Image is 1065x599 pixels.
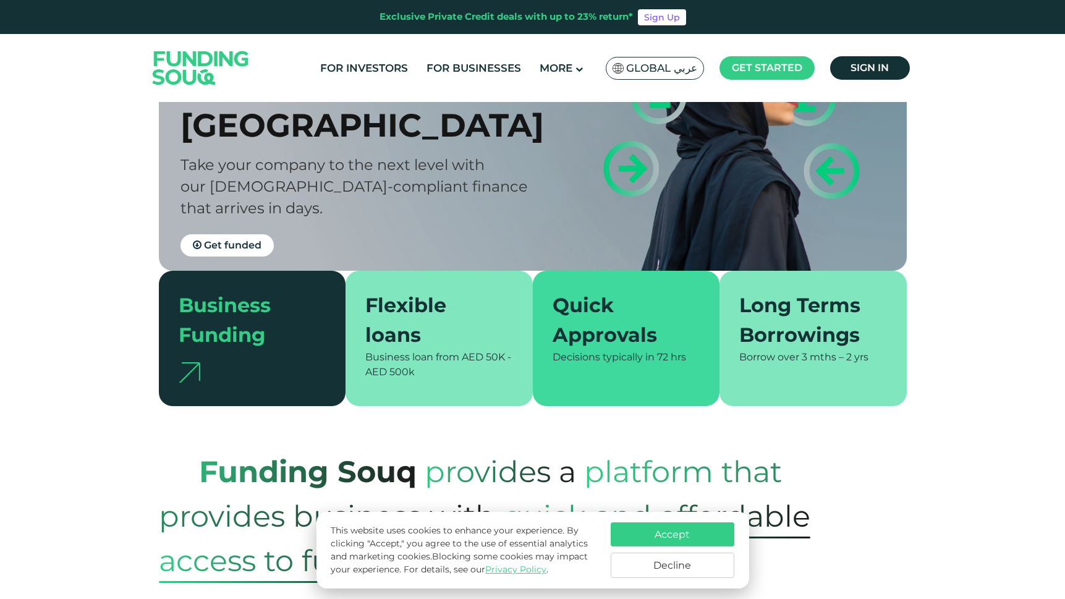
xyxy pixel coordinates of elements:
p: This website uses cookies to enhance your experience. By clicking "Accept," you agree to the use ... [331,524,598,576]
span: Decisions typically in [553,351,655,363]
span: 72 hrs [657,351,686,363]
span: access to funding. [159,538,426,583]
span: Take your company to the next level with our [DEMOGRAPHIC_DATA]-compliant finance that arrives in... [180,156,528,217]
div: Business Funding [179,291,312,350]
a: For Investors [317,58,411,79]
div: Long Terms Borrowings [739,291,872,350]
span: Sign in [851,62,889,74]
img: arrow [179,362,200,383]
span: quick and affordable [503,494,810,538]
img: Logo [140,36,261,99]
span: More [540,62,572,74]
span: Blocking some cookies may impact your experience. [331,551,588,575]
span: Business loan from [365,351,459,363]
span: Borrow over [739,351,799,363]
strong: Funding Souq [199,454,417,490]
a: Get funded [180,234,274,257]
span: 3 mths – 2 yrs [802,351,868,363]
span: Get funded [204,239,261,251]
span: provides a [425,441,576,502]
a: For Businesses [423,58,524,79]
div: Flexible loans [365,291,498,350]
a: Sign Up [638,9,686,25]
a: Privacy Policy [485,564,546,575]
span: For details, see our . [404,564,548,575]
button: Accept [611,522,734,546]
span: Global عربي [626,61,697,75]
div: SMEs in the [GEOGRAPHIC_DATA] [180,67,554,145]
button: Decline [611,553,734,578]
span: Get started [732,62,802,74]
span: platform that provides business with [159,441,782,546]
div: Exclusive Private Credit deals with up to 23% return* [380,10,633,24]
a: Sign in [830,56,910,80]
img: SA Flag [613,63,624,74]
div: Quick Approvals [553,291,685,350]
